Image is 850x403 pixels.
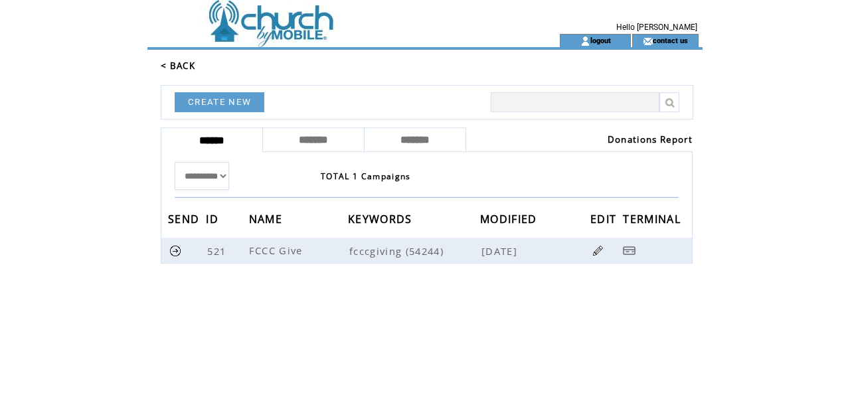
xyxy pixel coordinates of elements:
[590,208,620,233] span: EDIT
[623,208,684,233] span: TERMINAL
[480,208,541,233] span: MODIFIED
[249,208,286,233] span: NAME
[207,244,229,258] span: 521
[653,36,688,44] a: contact us
[481,244,521,258] span: [DATE]
[643,36,653,46] img: contact_us_icon.gif
[175,92,264,112] a: CREATE NEW
[348,208,416,233] span: KEYWORDS
[349,244,479,258] span: fcccgiving (54244)
[249,244,306,257] span: FCCC Give
[249,214,286,222] a: NAME
[590,36,611,44] a: logout
[206,214,222,222] a: ID
[348,214,416,222] a: KEYWORDS
[206,208,222,233] span: ID
[321,171,411,182] span: TOTAL 1 Campaigns
[480,214,541,222] a: MODIFIED
[608,133,693,145] a: Donations Report
[168,208,203,233] span: SEND
[616,23,697,32] span: Hello [PERSON_NAME]
[580,36,590,46] img: account_icon.gif
[161,60,195,72] a: < BACK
